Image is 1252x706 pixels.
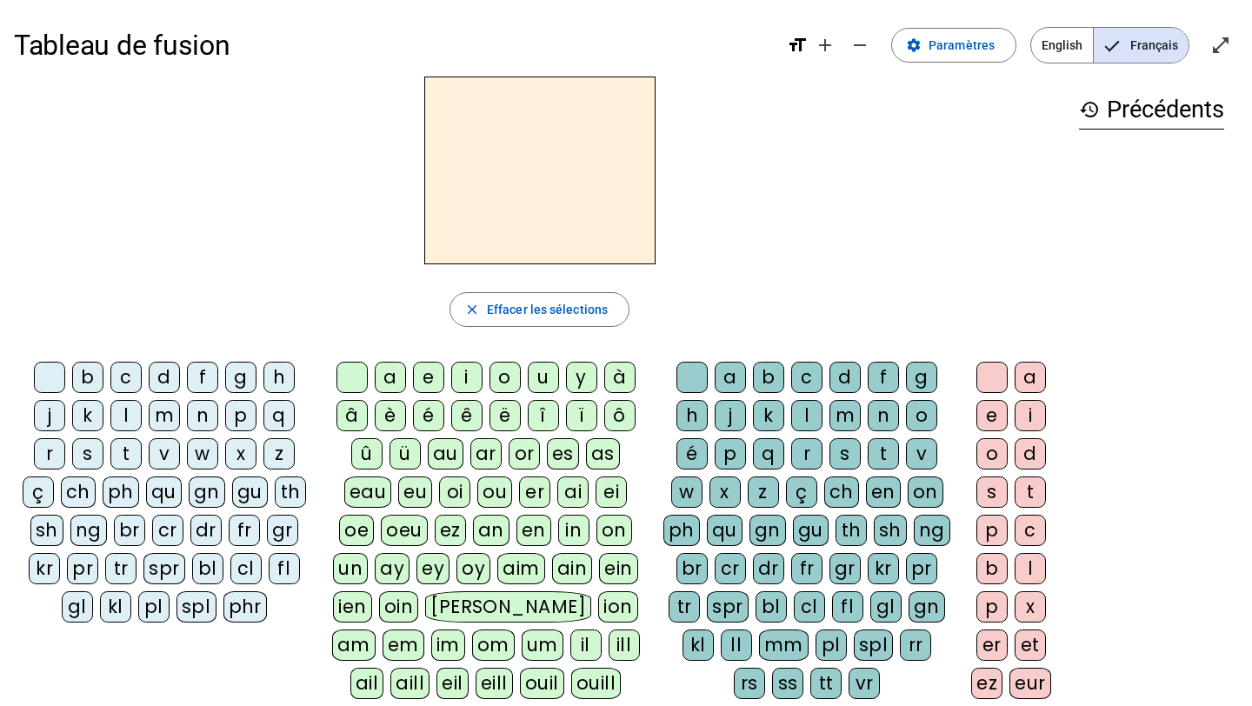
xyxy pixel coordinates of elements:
[398,476,432,508] div: eu
[477,476,512,508] div: ou
[552,553,593,584] div: ain
[375,400,406,431] div: è
[842,28,877,63] button: Diminuer la taille de la police
[976,515,1008,546] div: p
[753,362,784,393] div: b
[756,591,787,623] div: bl
[914,515,950,546] div: ng
[671,476,703,508] div: w
[425,591,591,623] div: [PERSON_NAME]
[336,400,368,431] div: â
[604,400,636,431] div: ô
[599,553,638,584] div: ein
[815,35,836,56] mat-icon: add
[30,515,63,546] div: sh
[748,476,779,508] div: z
[456,553,490,584] div: oy
[225,438,256,470] div: x
[528,362,559,393] div: u
[909,591,945,623] div: gn
[571,668,621,699] div: ouill
[791,438,822,470] div: r
[906,400,937,431] div: o
[149,400,180,431] div: m
[1203,28,1238,63] button: Entrer en plein écran
[866,476,901,508] div: en
[473,515,509,546] div: an
[520,668,564,699] div: ouil
[663,515,700,546] div: ph
[849,35,870,56] mat-icon: remove
[464,302,480,317] mat-icon: close
[516,515,551,546] div: en
[1015,476,1046,508] div: t
[971,668,1002,699] div: ez
[976,553,1008,584] div: b
[868,438,899,470] div: t
[70,515,107,546] div: ng
[1031,28,1093,63] span: English
[1094,28,1189,63] span: Français
[1015,629,1046,661] div: et
[225,400,256,431] div: p
[1015,591,1046,623] div: x
[906,362,937,393] div: g
[676,438,708,470] div: é
[715,438,746,470] div: p
[149,362,180,393] div: d
[29,553,60,584] div: kr
[794,591,825,623] div: cl
[14,17,773,73] h1: Tableau de fusion
[375,362,406,393] div: a
[176,591,216,623] div: spl
[439,476,470,508] div: oi
[604,362,636,393] div: à
[528,400,559,431] div: î
[676,553,708,584] div: br
[829,400,861,431] div: m
[263,400,295,431] div: q
[152,515,183,546] div: cr
[849,668,880,699] div: vr
[413,400,444,431] div: é
[497,553,545,584] div: aim
[787,35,808,56] mat-icon: format_size
[1015,362,1046,393] div: a
[753,553,784,584] div: dr
[1015,515,1046,546] div: c
[566,362,597,393] div: y
[906,37,922,53] mat-icon: settings
[715,553,746,584] div: cr
[72,400,103,431] div: k
[110,438,142,470] div: t
[586,438,620,470] div: as
[333,553,368,584] div: un
[683,629,714,661] div: kl
[451,362,483,393] div: i
[190,515,222,546] div: dr
[816,629,847,661] div: pl
[192,553,223,584] div: bl
[868,400,899,431] div: n
[759,629,809,661] div: mm
[753,438,784,470] div: q
[413,362,444,393] div: e
[110,362,142,393] div: c
[829,553,861,584] div: gr
[62,591,93,623] div: gl
[436,668,469,699] div: eil
[906,438,937,470] div: v
[522,629,563,661] div: um
[808,28,842,63] button: Augmenter la taille de la police
[379,591,419,623] div: oin
[114,515,145,546] div: br
[793,515,829,546] div: gu
[375,553,410,584] div: ay
[1015,438,1046,470] div: d
[435,515,466,546] div: ez
[390,668,430,699] div: aill
[61,476,96,508] div: ch
[263,438,295,470] div: z
[103,476,139,508] div: ph
[143,553,185,584] div: spr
